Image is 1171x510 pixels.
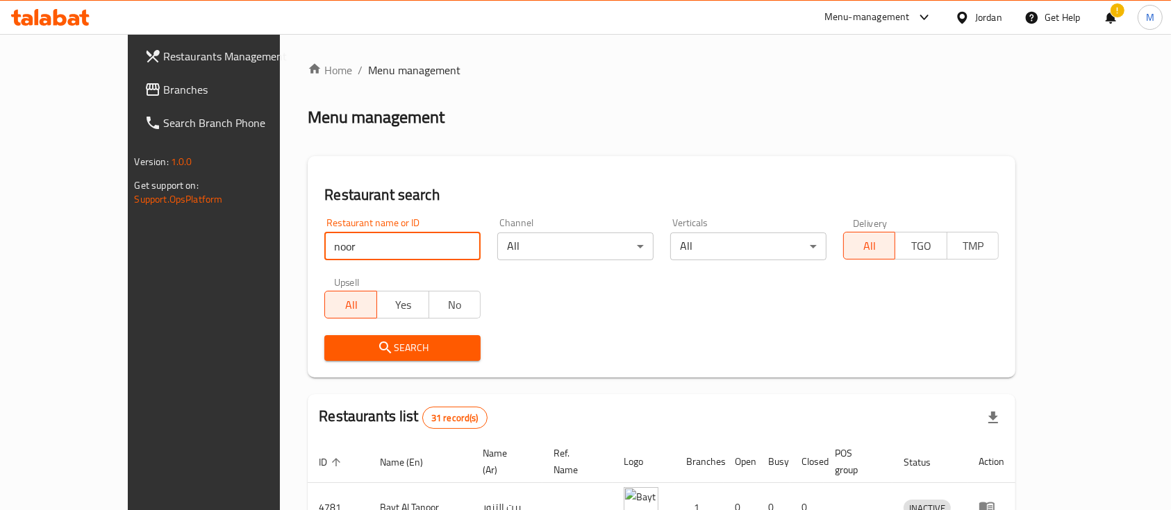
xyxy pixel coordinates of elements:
span: POS group [835,445,876,478]
button: Search [324,335,481,361]
h2: Restaurant search [324,185,999,205]
nav: breadcrumb [308,62,1015,78]
div: Jordan [975,10,1002,25]
th: Busy [757,441,790,483]
span: Search [335,339,470,357]
span: All [331,295,372,315]
span: Get support on: [135,176,199,194]
th: Open [724,441,757,483]
th: Closed [790,441,824,483]
th: Logo [613,441,675,483]
a: Support.OpsPlatform [135,190,223,208]
th: Action [967,441,1015,483]
button: All [324,291,377,318]
div: All [670,232,827,260]
span: Restaurants Management [164,48,313,65]
span: 1.0.0 [171,153,192,171]
button: No [429,291,481,318]
span: Version: [135,153,169,171]
span: Ref. Name [554,445,596,478]
span: No [435,295,476,315]
a: Restaurants Management [133,40,324,73]
span: ID [319,454,345,470]
a: Search Branch Phone [133,106,324,139]
span: TGO [901,236,942,256]
span: Branches [164,81,313,98]
div: Menu-management [824,9,910,26]
th: Branches [675,441,724,483]
button: All [843,232,896,260]
a: Branches [133,73,324,106]
span: Search Branch Phone [164,114,313,131]
span: TMP [953,236,994,256]
button: TGO [895,232,947,260]
a: Home [308,62,352,78]
h2: Restaurants list [319,406,487,429]
span: Menu management [368,62,460,78]
h2: Menu management [308,106,445,128]
div: Total records count [422,407,488,429]
li: / [358,62,363,78]
label: Upsell [334,277,360,287]
button: TMP [947,232,999,260]
span: Name (En) [380,454,441,470]
button: Yes [376,291,429,318]
span: Yes [383,295,424,315]
label: Delivery [853,218,888,228]
span: 31 record(s) [423,411,487,425]
span: Status [904,454,949,470]
span: All [849,236,890,256]
input: Search for restaurant name or ID.. [324,232,481,260]
span: Name (Ar) [483,445,526,478]
div: Export file [977,401,1010,434]
span: M [1146,10,1154,25]
div: All [497,232,654,260]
